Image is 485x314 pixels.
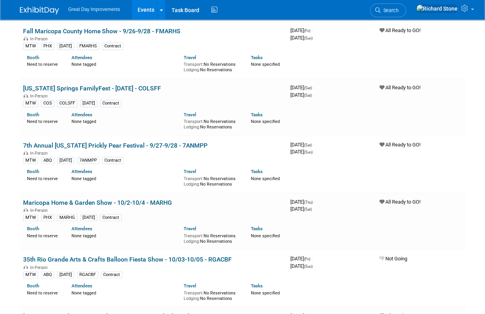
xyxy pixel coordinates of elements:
span: (Fri) [304,257,310,261]
img: In-Person Event [23,265,28,269]
span: In-Person [30,208,50,213]
div: Contract [100,214,122,221]
div: Need to reserve [27,60,60,67]
a: 35th Rio Grande Arts & Crafts Balloon Fiesta Show - 10/03-10/05 - RGACBF [23,256,232,263]
span: [DATE] [290,199,315,205]
span: [DATE] [290,142,314,148]
a: [US_STATE] Springs FamilyFest - [DATE] - COLSFF [23,85,161,92]
div: Contract [100,100,122,107]
a: Tasks [251,226,263,231]
a: Travel [184,283,196,289]
span: In-Person [30,151,50,156]
div: ABQ [41,157,54,164]
span: None specified [251,119,280,124]
span: (Sat) [304,207,312,211]
span: Lodging: [184,67,200,72]
span: [DATE] [290,35,313,41]
span: Lodging: [184,296,200,301]
span: Great Day Improvements [68,7,120,12]
a: Tasks [251,112,263,117]
span: [DATE] [290,206,312,212]
a: Travel [184,112,196,117]
div: MTW [23,271,38,278]
span: None specified [251,176,280,181]
span: Transport: [184,233,204,238]
div: COLSFF [57,100,77,107]
img: Richard Stone [416,4,458,13]
span: In-Person [30,36,50,42]
a: 7th Annual [US_STATE] Prickly Pear Festival - 9/27-9/28 - 7ANMPP [23,142,208,149]
div: 7ANMPP [77,157,99,164]
span: Lodging: [184,182,200,187]
div: Need to reserve [27,232,60,239]
span: Search [381,7,399,13]
span: None specified [251,291,280,296]
a: Travel [184,55,196,60]
div: No Reservations No Reservations [184,60,239,72]
img: In-Person Event [23,208,28,212]
div: MTW [23,43,38,50]
div: Need to reserve [27,117,60,125]
a: Tasks [251,55,263,60]
span: None specified [251,233,280,238]
span: (Sun) [304,264,313,269]
div: None tagged [72,117,178,125]
div: Need to reserve [27,289,60,296]
div: RGACBF [77,271,98,278]
span: Transport: [184,291,204,296]
div: MARHG [57,214,77,221]
span: (Sat) [304,86,312,90]
div: [DATE] [57,43,74,50]
div: PHX [41,214,54,221]
div: MTW [23,214,38,221]
span: [DATE] [290,85,314,90]
span: None specified [251,62,280,67]
div: No Reservations No Reservations [184,117,239,130]
img: ExhibitDay [20,7,59,14]
span: All Ready to GO! [379,85,421,90]
div: No Reservations No Reservations [184,289,239,301]
span: (Sun) [304,150,313,154]
span: - [311,256,313,262]
a: Booth [27,169,39,174]
a: Fall Maricopa County Home Show - 9/26-9/28 - FMARHS [23,27,181,35]
a: Attendees [72,169,92,174]
span: - [313,85,314,90]
a: Travel [184,226,196,231]
span: - [311,27,313,33]
img: In-Person Event [23,36,28,40]
span: - [314,199,315,205]
div: None tagged [72,289,178,296]
span: Transport: [184,176,204,181]
span: (Fri) [304,29,310,33]
a: Tasks [251,169,263,174]
span: - [313,142,314,148]
a: Travel [184,169,196,174]
span: Transport: [184,62,204,67]
div: Contract [102,157,123,164]
div: None tagged [72,232,178,239]
div: Contract [101,271,122,278]
a: Attendees [72,55,92,60]
a: Booth [27,226,39,231]
a: Maricopa Home & Garden Show - 10/2-10/4 - MARHG [23,199,172,206]
span: All Ready to GO! [379,27,421,33]
div: [DATE] [80,214,97,221]
div: Need to reserve [27,175,60,182]
div: [DATE] [80,100,97,107]
a: Tasks [251,283,263,289]
span: Lodging: [184,239,200,244]
div: Contract [102,43,123,50]
a: Attendees [72,283,92,289]
a: Booth [27,55,39,60]
span: All Ready to GO! [379,142,421,148]
span: All Ready to GO! [379,199,421,205]
span: [DATE] [290,27,313,33]
div: None tagged [72,175,178,182]
div: FMARHS [77,43,99,50]
div: No Reservations No Reservations [184,175,239,187]
span: In-Person [30,94,50,99]
span: (Thu) [304,200,313,204]
span: (Sat) [304,93,312,97]
a: Booth [27,112,39,117]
